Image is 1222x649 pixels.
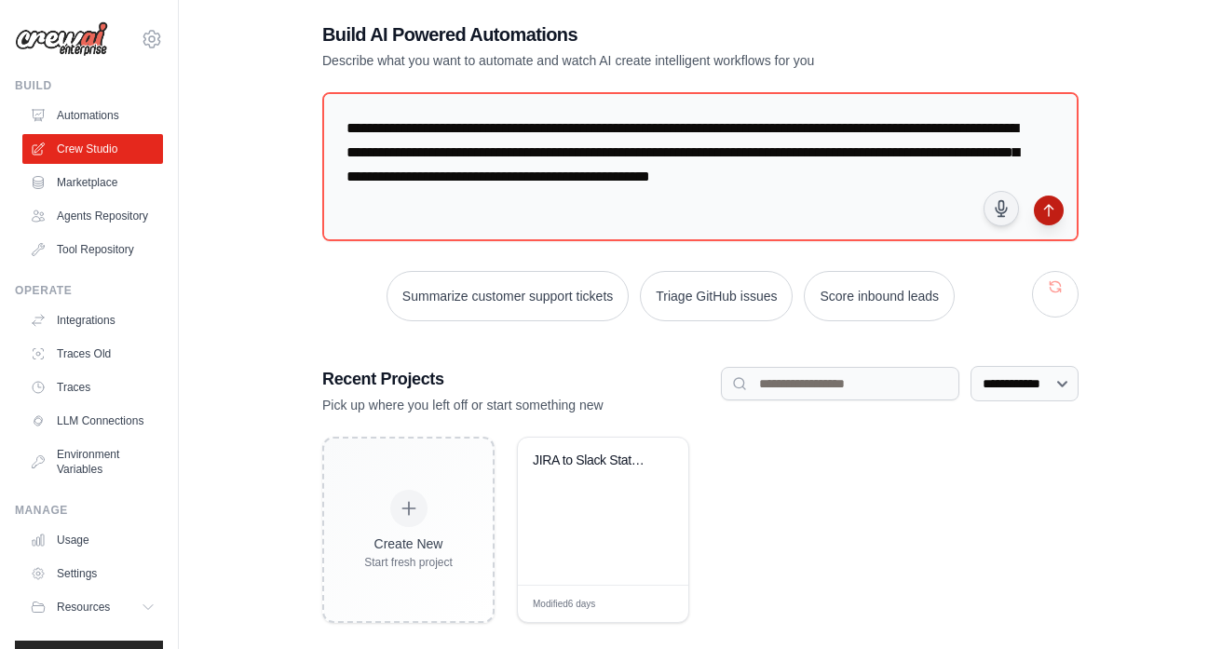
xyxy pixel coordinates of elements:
[15,503,163,518] div: Manage
[57,600,110,615] span: Resources
[22,168,163,197] a: Marketplace
[22,101,163,130] a: Automations
[322,366,721,392] h3: Recent Projects
[22,372,163,402] a: Traces
[22,559,163,588] a: Settings
[15,21,108,57] img: Logo
[15,283,163,298] div: Operate
[804,271,955,321] button: Score inbound leads
[22,201,163,231] a: Agents Repository
[640,271,793,321] button: Triage GitHub issues
[22,406,163,436] a: LLM Connections
[22,592,163,622] button: Resources
[387,271,629,321] button: Summarize customer support tickets
[22,339,163,369] a: Traces Old
[322,21,948,47] h1: Build AI Powered Automations
[533,597,595,611] span: Modified 6 days
[364,555,453,570] div: Start fresh project
[22,235,163,264] a: Tool Repository
[322,51,948,70] p: Describe what you want to automate and watch AI create intelligent workflows for you
[984,191,1019,226] button: Click to speak your automation idea
[533,453,653,469] div: JIRA to Slack Status Reporter
[22,525,163,555] a: Usage
[645,597,660,611] span: Edit
[22,134,163,164] a: Crew Studio
[1129,560,1222,649] iframe: Chat Widget
[364,534,453,553] div: Create New
[1032,271,1079,318] button: Get new suggestions
[15,78,163,93] div: Build
[22,439,163,484] a: Environment Variables
[22,305,163,335] a: Integrations
[322,396,721,414] p: Pick up where you left off or start something new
